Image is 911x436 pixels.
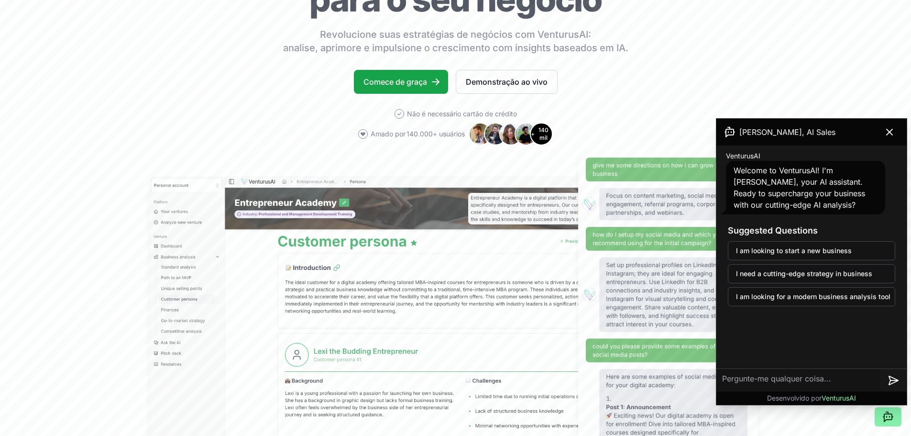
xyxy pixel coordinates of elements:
img: Avatar 1 [469,123,492,145]
img: Avatar 4 [515,123,538,145]
button: I am looking to start a new business [728,241,895,260]
img: Avatar 2 [484,123,507,145]
font: Comece de graça [363,77,427,87]
h3: Suggested Questions [728,224,895,237]
button: I am looking for a modern business analysis tool [728,287,895,306]
img: Avatar 3 [499,123,522,145]
font: Demonstração ao vivo [466,77,548,87]
a: Comece de graça [354,70,448,94]
font: Desenvolvido por [767,394,822,402]
span: [PERSON_NAME], AI Sales [739,126,835,138]
span: Welcome to VenturusAI! I'm [PERSON_NAME], your AI assistant. Ready to supercharge your business w... [734,166,865,210]
span: VenturusAI [726,151,760,161]
a: Demonstração ao vivo [456,70,558,94]
button: I need a cutting-edge strategy in business [728,264,895,283]
font: VenturusAI [822,394,856,402]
